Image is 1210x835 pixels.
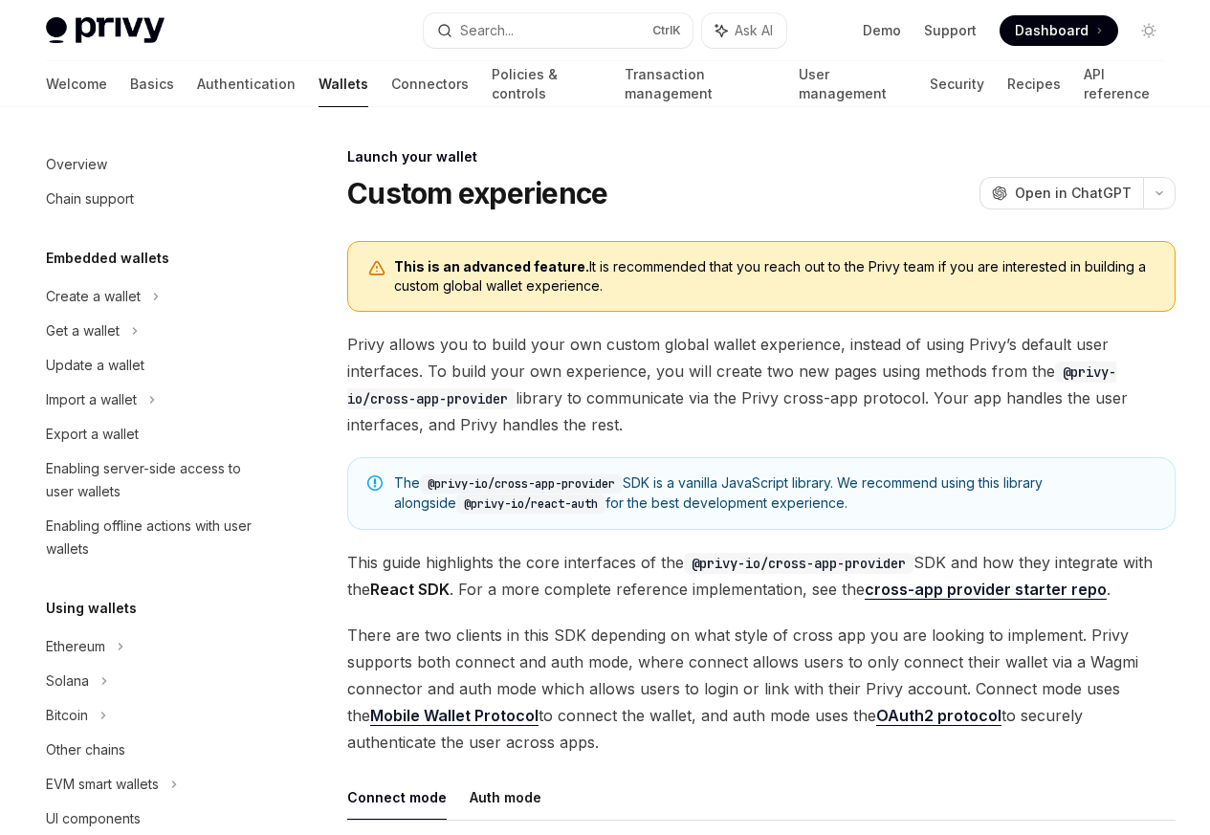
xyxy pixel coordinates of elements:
[46,738,125,761] div: Other chains
[1015,184,1132,203] span: Open in ChatGPT
[370,580,450,599] strong: React SDK
[863,21,901,40] a: Demo
[319,61,368,107] a: Wallets
[492,61,602,107] a: Policies & controls
[46,515,264,560] div: Enabling offline actions with user wallets
[865,580,1107,599] strong: cross-app provider starter repo
[46,704,88,727] div: Bitcoin
[347,331,1176,438] span: Privy allows you to build your own custom global wallet experience, instead of using Privy’s defa...
[46,807,141,830] div: UI components
[684,553,913,574] code: @privy-io/cross-app-provider
[470,775,541,820] button: Auth mode
[46,285,141,308] div: Create a wallet
[46,635,105,658] div: Ethereum
[370,706,539,726] a: Mobile Wallet Protocol
[1133,15,1164,46] button: Toggle dark mode
[347,176,607,210] h1: Custom experience
[735,21,773,40] span: Ask AI
[46,773,159,796] div: EVM smart wallets
[347,147,1176,166] div: Launch your wallet
[46,597,137,620] h5: Using wallets
[652,23,681,38] span: Ctrl K
[702,13,786,48] button: Ask AI
[46,388,137,411] div: Import a wallet
[1015,21,1089,40] span: Dashboard
[456,494,605,514] code: @privy-io/react-auth
[347,775,447,820] button: Connect mode
[1084,61,1164,107] a: API reference
[394,473,1155,514] span: The SDK is a vanilla JavaScript library. We recommend using this library alongside for the best d...
[31,348,275,383] a: Update a wallet
[347,549,1176,603] span: This guide highlights the core interfaces of the SDK and how they integrate with the . For a more...
[46,187,134,210] div: Chain support
[46,670,89,692] div: Solana
[130,61,174,107] a: Basics
[876,706,1001,726] a: OAuth2 protocol
[31,509,275,566] a: Enabling offline actions with user wallets
[865,580,1107,600] a: cross-app provider starter repo
[424,13,693,48] button: Search...CtrlK
[347,622,1176,756] span: There are two clients in this SDK depending on what style of cross app you are looking to impleme...
[31,182,275,216] a: Chain support
[799,61,907,107] a: User management
[46,457,264,503] div: Enabling server-side access to user wallets
[394,258,589,275] b: This is an advanced feature.
[46,354,144,377] div: Update a wallet
[46,17,165,44] img: light logo
[979,177,1143,209] button: Open in ChatGPT
[460,19,514,42] div: Search...
[367,475,383,491] svg: Note
[46,153,107,176] div: Overview
[46,423,139,446] div: Export a wallet
[46,247,169,270] h5: Embedded wallets
[420,474,623,494] code: @privy-io/cross-app-provider
[394,257,1155,296] span: It is recommended that you reach out to the Privy team if you are interested in building a custom...
[1007,61,1061,107] a: Recipes
[46,61,107,107] a: Welcome
[924,21,977,40] a: Support
[31,733,275,767] a: Other chains
[31,451,275,509] a: Enabling server-side access to user wallets
[391,61,469,107] a: Connectors
[31,147,275,182] a: Overview
[31,417,275,451] a: Export a wallet
[930,61,984,107] a: Security
[367,259,386,278] svg: Warning
[46,319,120,342] div: Get a wallet
[625,61,777,107] a: Transaction management
[197,61,296,107] a: Authentication
[1000,15,1118,46] a: Dashboard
